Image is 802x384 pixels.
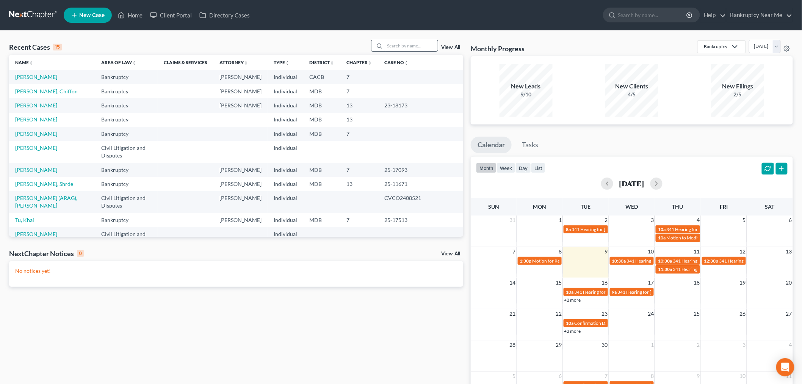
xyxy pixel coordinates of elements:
div: 9/10 [500,91,553,98]
span: 8 [650,371,655,381]
span: 2 [604,216,609,225]
a: Tasks [515,137,545,153]
td: Individual [268,141,303,162]
span: 25 [693,309,701,318]
span: 341 Hearing for [PERSON_NAME] [673,266,741,272]
div: NextChapter Notices [9,249,84,258]
span: 1 [650,340,655,349]
a: Nameunfold_more [15,60,33,65]
span: 8a [566,227,571,232]
span: Fri [720,203,728,210]
td: [PERSON_NAME] [213,213,268,227]
i: unfold_more [404,61,409,65]
span: 11 [693,247,701,256]
span: 6 [788,216,793,225]
td: MDB [303,84,340,98]
i: unfold_more [330,61,334,65]
h3: Monthly Progress [471,44,525,53]
i: unfold_more [244,61,248,65]
span: 11:30a [658,266,672,272]
span: 10a [658,227,666,232]
i: unfold_more [29,61,33,65]
div: New Clients [605,82,658,91]
span: 1:30p [520,258,532,264]
a: View All [441,45,460,50]
td: MDB [303,127,340,141]
a: [PERSON_NAME], Shrde [15,181,73,187]
td: Individual [268,98,303,112]
a: [PERSON_NAME] [15,145,57,151]
a: Help [700,8,726,22]
span: 23 [601,309,609,318]
div: New Leads [500,82,553,91]
td: 7 [340,84,378,98]
a: [PERSON_NAME] [15,74,57,80]
td: 7 [340,127,378,141]
span: 341 Hearing for [PERSON_NAME] [618,289,686,295]
h2: [DATE] [619,179,644,187]
td: 13 [340,113,378,127]
span: 10 [739,371,747,381]
span: Motion to Modify [666,235,701,241]
span: Sat [765,203,775,210]
td: Individual [268,213,303,227]
td: [PERSON_NAME] [213,177,268,191]
span: 12:30p [704,258,719,264]
span: 9 [604,247,609,256]
span: 3 [742,340,747,349]
span: 341 Hearing for [PERSON_NAME] [574,289,642,295]
span: 28 [509,340,517,349]
span: 16 [601,278,609,287]
td: Civil Litigation and Disputes [95,191,158,213]
a: [PERSON_NAME] [15,167,57,173]
td: 25-17093 [378,163,463,177]
td: Individual [268,163,303,177]
div: New Filings [711,82,764,91]
td: [PERSON_NAME] [213,191,268,213]
span: 10:30a [612,258,626,264]
td: Bankruptcy [95,84,158,98]
span: Tue [581,203,591,210]
td: Individual [268,127,303,141]
button: week [497,163,515,173]
span: 22 [555,309,562,318]
button: list [531,163,545,173]
a: Tu, Khai [15,217,34,223]
span: 10a [566,289,573,295]
p: No notices yet! [15,267,457,275]
td: MDB [303,98,340,112]
a: +2 more [564,297,581,303]
a: [PERSON_NAME] (ARAG), [PERSON_NAME] [15,195,77,209]
td: [PERSON_NAME] [213,163,268,177]
span: 341 Hearing for [PERSON_NAME] [627,258,695,264]
a: [PERSON_NAME] [15,116,57,123]
a: [PERSON_NAME] [15,231,57,237]
span: New Case [79,13,105,18]
span: 4 [788,340,793,349]
td: [PERSON_NAME] [213,84,268,98]
td: 23-18173 [378,98,463,112]
td: CVCO2408521 [378,191,463,213]
input: Search by name... [385,40,438,51]
td: Bankruptcy [95,127,158,141]
td: Bankruptcy [95,163,158,177]
td: Individual [268,113,303,127]
td: 7 [340,70,378,84]
div: 2/5 [711,91,764,98]
td: 7 [340,213,378,227]
span: 1 [558,216,562,225]
span: 21 [509,309,517,318]
td: Bankruptcy [95,113,158,127]
span: Motion for Relief Hearing [533,258,583,264]
a: +2 more [564,328,581,334]
td: Civil Litigation and Disputes [95,141,158,162]
td: Individual [268,177,303,191]
span: 24 [647,309,655,318]
span: 341 Hearing for [PERSON_NAME], Cleopathra [666,227,758,232]
a: Typeunfold_more [274,60,290,65]
a: Calendar [471,137,512,153]
span: 17 [647,278,655,287]
td: [PERSON_NAME] [213,98,268,112]
input: Search by name... [618,8,688,22]
span: 4 [696,216,701,225]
